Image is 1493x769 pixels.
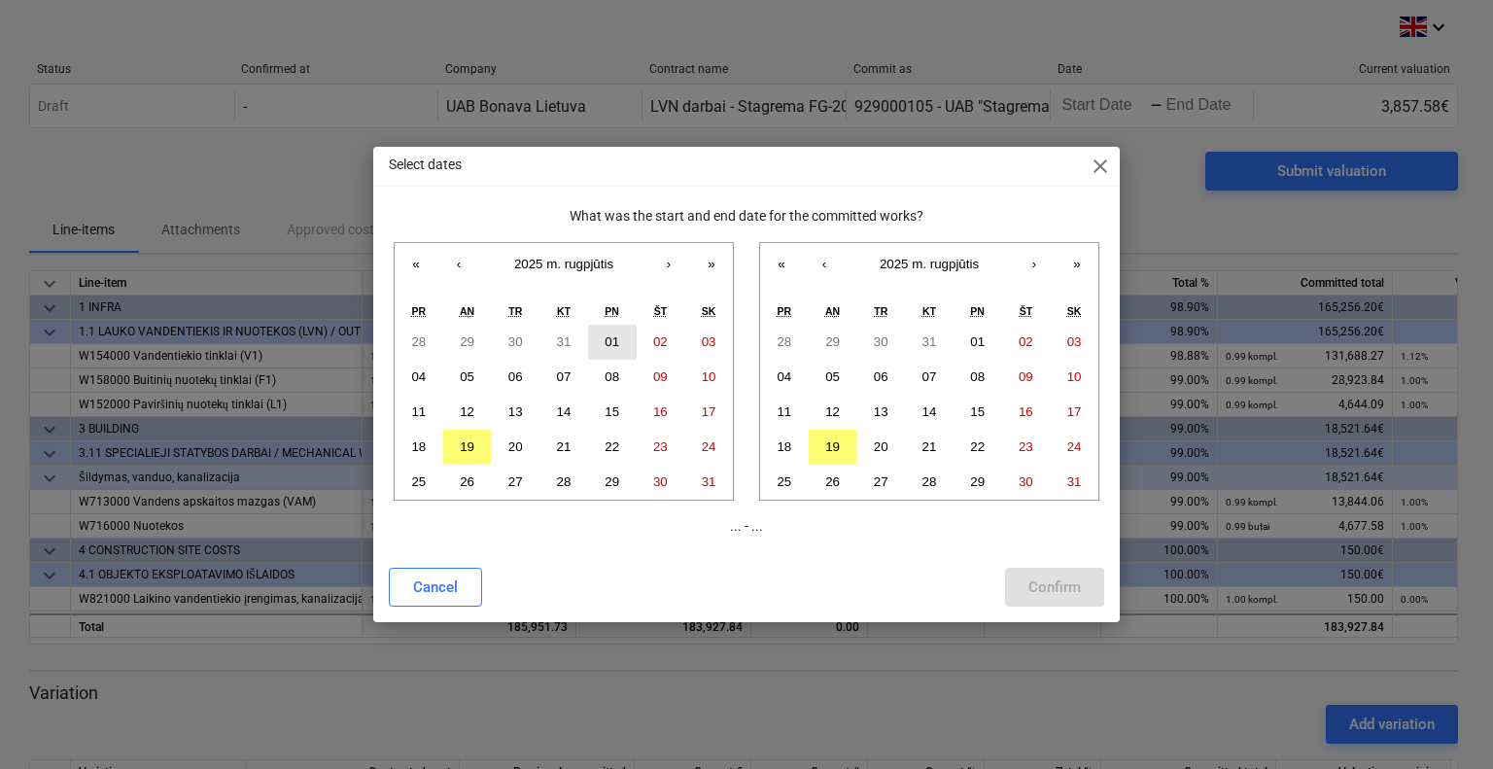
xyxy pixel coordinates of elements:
button: 2025 m. rugpjūčio 23 d. [1002,430,1051,465]
abbr: pirmadienis [778,305,792,317]
abbr: 2025 m. rugpjūčio 11 d. [777,404,791,419]
button: 2025 m. rugpjūčio 26 d. [809,465,857,500]
abbr: 2025 m. rugpjūčio 11 d. [411,404,426,419]
button: 2025 m. liepos 30 d. [491,325,539,360]
button: 2025 m. rugpjūčio 15 d. [588,395,637,430]
abbr: 2025 m. rugpjūčio 23 d. [653,439,668,454]
abbr: 2025 m. rugpjūčio 28 d. [557,474,572,489]
abbr: 2025 m. rugpjūčio 24 d. [702,439,716,454]
button: » [690,243,733,286]
abbr: 2025 m. rugpjūčio 19 d. [825,439,840,454]
abbr: 2025 m. rugpjūčio 26 d. [825,474,840,489]
abbr: 2025 m. rugpjūčio 15 d. [970,404,985,419]
abbr: pirmadienis [412,305,427,317]
abbr: 2025 m. rugpjūčio 3 d. [702,334,716,349]
abbr: 2025 m. liepos 31 d. [922,334,937,349]
button: 2025 m. rugpjūčio 13 d. [856,395,905,430]
abbr: 2025 m. liepos 30 d. [508,334,523,349]
button: 2025 m. liepos 29 d. [809,325,857,360]
button: 2025 m. rugpjūčio 29 d. [954,465,1002,500]
button: 2025 m. rugpjūčio 3 d. [1050,325,1098,360]
abbr: 2025 m. rugpjūčio 31 d. [702,474,716,489]
abbr: šeštadienis [654,305,667,317]
abbr: 2025 m. rugpjūčio 14 d. [922,404,937,419]
button: 2025 m. liepos 29 d. [443,325,492,360]
abbr: 2025 m. rugpjūčio 15 d. [605,404,619,419]
abbr: 2025 m. rugpjūčio 28 d. [922,474,937,489]
button: 2025 m. rugpjūčio 23 d. [637,430,685,465]
abbr: 2025 m. rugpjūčio 1 d. [605,334,619,349]
abbr: 2025 m. rugpjūčio 6 d. [508,369,523,384]
button: 2025 m. rugpjūčio 30 d. [637,465,685,500]
button: 2025 m. rugpjūčio 26 d. [443,465,492,500]
button: 2025 m. rugpjūčio 15 d. [954,395,1002,430]
abbr: 2025 m. liepos 29 d. [460,334,474,349]
button: « [760,243,803,286]
button: 2025 m. rugpjūčio 9 d. [637,360,685,395]
abbr: 2025 m. rugpjūčio 9 d. [1019,369,1033,384]
abbr: ketvirtadienis [557,305,571,317]
span: 2025 m. rugpjūtis [880,257,979,271]
abbr: 2025 m. rugpjūčio 21 d. [922,439,937,454]
abbr: 2025 m. rugpjūčio 2 d. [1019,334,1033,349]
abbr: 2025 m. rugpjūčio 17 d. [702,404,716,419]
button: 2025 m. rugpjūčio 30 d. [1002,465,1051,500]
button: 2025 m. rugpjūčio 19 d. [809,430,857,465]
button: 2025 m. liepos 31 d. [539,325,588,360]
button: 2025 m. rugpjūčio 4 d. [395,360,443,395]
abbr: 2025 m. rugpjūčio 22 d. [605,439,619,454]
abbr: 2025 m. rugpjūčio 30 d. [653,474,668,489]
p: Select dates [389,155,462,175]
div: Cancel [413,575,458,600]
button: 2025 m. rugpjūčio 31 d. [1050,465,1098,500]
button: 2025 m. liepos 28 d. [760,325,809,360]
span: 2025 m. rugpjūtis [514,257,613,271]
abbr: penktadienis [970,305,985,317]
button: 2025 m. rugpjūčio 29 d. [588,465,637,500]
button: 2025 m. rugpjūčio 10 d. [684,360,733,395]
abbr: 2025 m. rugpjūčio 29 d. [605,474,619,489]
button: Cancel [389,568,482,607]
abbr: 2025 m. rugpjūčio 10 d. [702,369,716,384]
abbr: 2025 m. rugpjūčio 26 d. [460,474,474,489]
abbr: 2025 m. liepos 31 d. [557,334,572,349]
button: 2025 m. rugpjūčio 1 d. [588,325,637,360]
button: 2025 m. rugpjūčio 12 d. [443,395,492,430]
button: 2025 m. rugpjūčio 21 d. [539,430,588,465]
abbr: penktadienis [605,305,619,317]
abbr: 2025 m. rugpjūčio 7 d. [922,369,937,384]
abbr: trečiadienis [508,305,522,317]
abbr: šeštadienis [1020,305,1032,317]
abbr: antradienis [460,305,474,317]
abbr: 2025 m. rugpjūčio 5 d. [825,369,840,384]
button: 2025 m. rugpjūčio 18 d. [760,430,809,465]
button: 2025 m. rugpjūčio 11 d. [395,395,443,430]
button: ‹ [437,243,480,286]
abbr: 2025 m. rugpjūčio 25 d. [777,474,791,489]
button: 2025 m. rugpjūčio 16 d. [1002,395,1051,430]
abbr: 2025 m. liepos 28 d. [411,334,426,349]
abbr: 2025 m. rugpjūčio 12 d. [825,404,840,419]
button: 2025 m. rugpjūčio 5 d. [809,360,857,395]
button: 2025 m. rugpjūčio 21 d. [905,430,954,465]
abbr: 2025 m. liepos 29 d. [825,334,840,349]
abbr: 2025 m. rugpjūčio 14 d. [557,404,572,419]
button: 2025 m. rugpjūčio 27 d. [491,465,539,500]
abbr: 2025 m. rugpjūčio 18 d. [411,439,426,454]
button: 2025 m. rugpjūčio 27 d. [856,465,905,500]
button: 2025 m. rugpjūčio 3 d. [684,325,733,360]
abbr: 2025 m. rugpjūčio 29 d. [970,474,985,489]
abbr: 2025 m. rugpjūčio 16 d. [653,404,668,419]
button: 2025 m. rugpjūčio 8 d. [954,360,1002,395]
button: 2025 m. rugpjūčio 22 d. [954,430,1002,465]
button: 2025 m. rugpjūtis [846,243,1013,286]
abbr: 2025 m. rugpjūčio 23 d. [1019,439,1033,454]
button: ‹ [803,243,846,286]
abbr: 2025 m. rugpjūčio 1 d. [970,334,985,349]
button: 2025 m. rugpjūčio 28 d. [905,465,954,500]
abbr: ketvirtadienis [922,305,936,317]
button: 2025 m. liepos 30 d. [856,325,905,360]
button: 2025 m. rugpjūčio 11 d. [760,395,809,430]
button: 2025 m. rugpjūčio 22 d. [588,430,637,465]
abbr: trečiadienis [874,305,887,317]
